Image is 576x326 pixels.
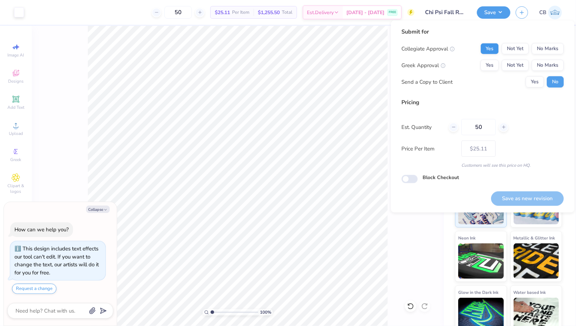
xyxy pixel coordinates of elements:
button: Save [477,6,510,19]
span: Designs [8,78,24,84]
span: Neon Ink [458,234,475,242]
span: Upload [9,131,23,136]
div: Submit for [401,28,564,36]
span: FREE [389,10,396,15]
div: Greek Approval [401,61,445,70]
button: Request a change [12,284,56,294]
span: Per Item [232,9,249,16]
span: Add Text [7,105,24,110]
button: Yes [526,76,544,88]
div: Customers will see this price on HQ. [401,162,564,168]
div: Send a Copy to Client [401,78,453,86]
button: No Marks [532,60,564,71]
button: No [547,76,564,88]
span: Glow in the Dark Ink [458,289,498,296]
img: Neon Ink [458,243,504,279]
span: [DATE] - [DATE] [346,9,384,16]
input: – – [461,119,496,135]
button: Yes [480,60,499,71]
img: Metallic & Glitter Ink [514,243,559,279]
button: Collapse [86,206,110,213]
button: No Marks [532,43,564,54]
span: Clipart & logos [4,183,28,194]
label: Price Per Item [401,145,456,153]
span: Metallic & Glitter Ink [514,234,555,242]
div: Collegiate Approval [401,45,455,53]
span: Water based Ink [514,289,546,296]
span: Total [282,9,292,16]
div: Pricing [401,98,564,107]
img: Chhavi Bansal [548,6,562,19]
span: CB [539,8,546,17]
input: – – [164,6,192,19]
span: $25.11 [215,9,230,16]
span: Image AI [8,52,24,58]
label: Est. Quantity [401,123,443,131]
span: 100 % [260,309,271,315]
span: $1,255.50 [258,9,280,16]
div: This design includes text effects our tool can't edit. If you want to change the text, our artist... [14,245,99,276]
button: Yes [480,43,499,54]
input: Untitled Design [420,5,472,19]
button: Not Yet [502,60,529,71]
div: How can we help you? [14,226,69,233]
a: CB [539,6,562,19]
button: Not Yet [502,43,529,54]
span: Greek [11,157,22,162]
label: Block Checkout [423,174,459,181]
span: Est. Delivery [307,9,334,16]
